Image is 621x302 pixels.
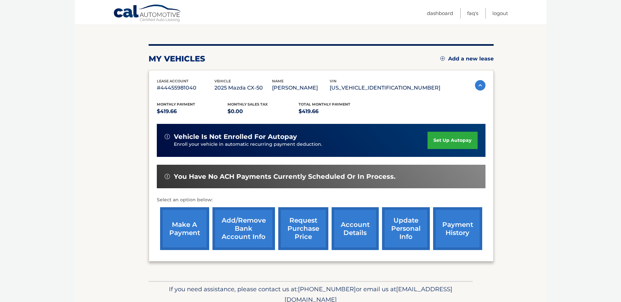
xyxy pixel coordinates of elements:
[298,285,356,293] span: [PHONE_NUMBER]
[299,107,370,116] p: $419.66
[467,8,478,19] a: FAQ's
[228,107,299,116] p: $0.00
[475,80,485,91] img: accordion-active.svg
[330,79,337,83] span: vin
[228,102,268,107] span: Monthly sales Tax
[157,196,485,204] p: Select an option below:
[214,79,231,83] span: vehicle
[440,56,445,61] img: add.svg
[174,133,297,141] span: vehicle is not enrolled for autopay
[382,207,430,250] a: update personal info
[157,107,228,116] p: $419.66
[214,83,272,92] p: 2025 Mazda CX-50
[299,102,350,107] span: Total Monthly Payment
[149,54,205,64] h2: my vehicles
[157,83,214,92] p: #44455981040
[492,8,508,19] a: Logout
[428,132,477,149] a: set up autopay
[440,56,494,62] a: Add a new lease
[174,173,395,181] span: You have no ACH payments currently scheduled or in process.
[212,207,275,250] a: Add/Remove bank account info
[157,102,195,107] span: Monthly Payment
[174,141,428,148] p: Enroll your vehicle in automatic recurring payment deduction.
[157,79,189,83] span: lease account
[165,134,170,139] img: alert-white.svg
[330,83,440,92] p: [US_VEHICLE_IDENTIFICATION_NUMBER]
[113,4,182,23] a: Cal Automotive
[427,8,453,19] a: Dashboard
[433,207,482,250] a: payment history
[272,79,283,83] span: name
[272,83,330,92] p: [PERSON_NAME]
[332,207,379,250] a: account details
[278,207,328,250] a: request purchase price
[160,207,209,250] a: make a payment
[165,174,170,179] img: alert-white.svg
